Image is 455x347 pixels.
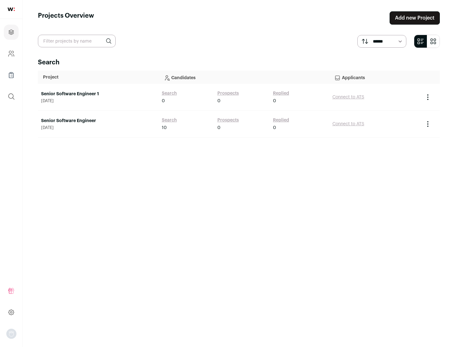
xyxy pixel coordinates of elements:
[217,90,239,97] a: Prospects
[164,71,324,84] p: Candidates
[41,91,155,97] a: Senior Software Engineer 1
[332,122,364,126] a: Connect to ATS
[6,329,16,339] button: Open dropdown
[43,74,154,80] p: Project
[41,98,155,103] span: [DATE]
[390,11,440,25] a: Add new Project
[217,117,239,123] a: Prospects
[273,98,276,104] span: 0
[162,90,177,97] a: Search
[6,329,16,339] img: nopic.png
[4,68,19,83] a: Company Lists
[332,95,364,99] a: Connect to ATS
[273,90,289,97] a: Replied
[424,120,432,128] button: Project Actions
[162,117,177,123] a: Search
[38,11,94,25] h1: Projects Overview
[162,98,165,104] span: 0
[217,125,221,131] span: 0
[38,35,116,47] input: Filter projects by name
[41,125,155,130] span: [DATE]
[273,117,289,123] a: Replied
[4,25,19,40] a: Projects
[41,118,155,124] a: Senior Software Engineer
[217,98,221,104] span: 0
[273,125,276,131] span: 0
[4,46,19,61] a: Company and ATS Settings
[424,93,432,101] button: Project Actions
[334,71,416,84] p: Applicants
[162,125,167,131] span: 10
[38,58,440,67] h2: Search
[8,8,15,11] img: wellfound-shorthand-0d5821cbd27db2630d0214b213865d53afaa358527fdda9d0ea32b1df1b89c2c.svg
